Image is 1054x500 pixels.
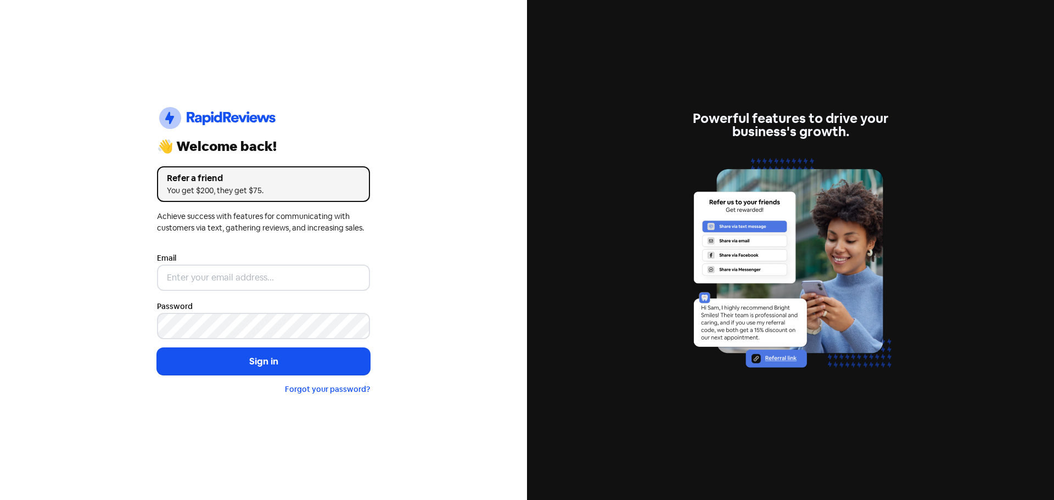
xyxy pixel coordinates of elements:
[157,348,370,375] button: Sign in
[157,301,193,312] label: Password
[167,172,360,185] div: Refer a friend
[684,151,897,388] img: referrals
[157,252,176,264] label: Email
[157,140,370,153] div: 👋 Welcome back!
[167,185,360,196] div: You get $200, they get $75.
[684,112,897,138] div: Powerful features to drive your business's growth.
[285,384,370,394] a: Forgot your password?
[157,211,370,234] div: Achieve success with features for communicating with customers via text, gathering reviews, and i...
[157,265,370,291] input: Enter your email address...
